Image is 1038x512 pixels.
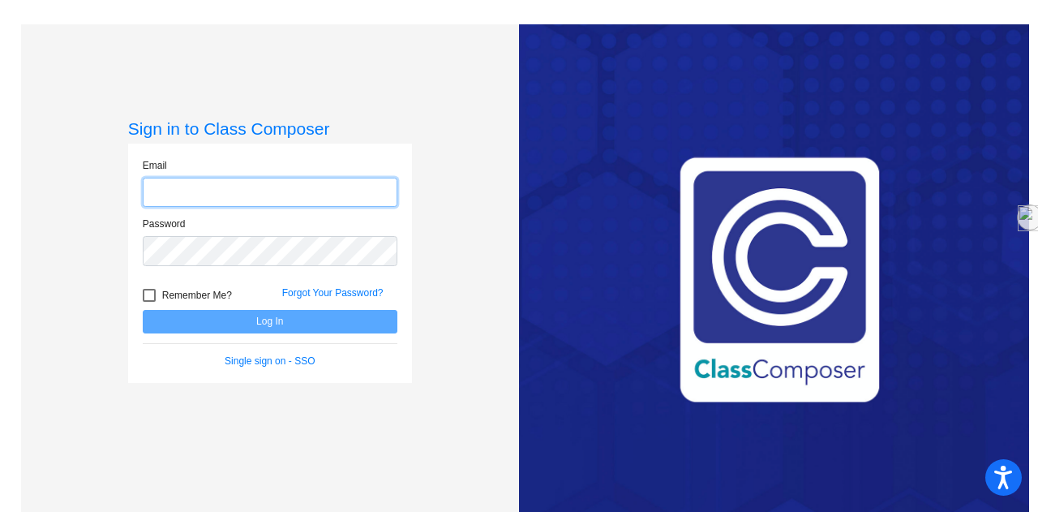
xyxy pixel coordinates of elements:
[143,158,167,173] label: Email
[128,118,412,139] h3: Sign in to Class Composer
[225,355,315,367] a: Single sign on - SSO
[162,286,232,305] span: Remember Me?
[143,217,186,231] label: Password
[143,310,397,333] button: Log In
[282,287,384,299] a: Forgot Your Password?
